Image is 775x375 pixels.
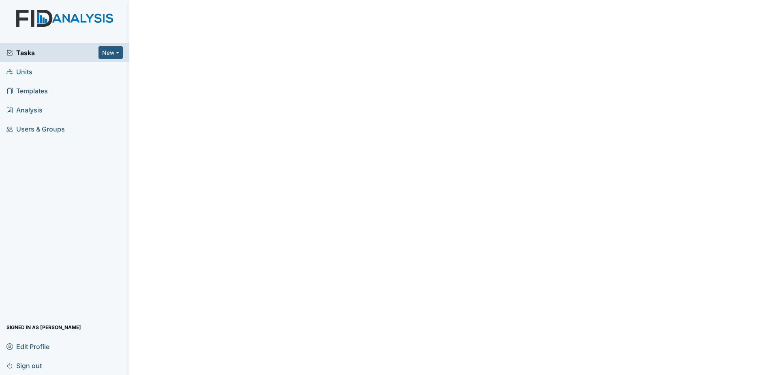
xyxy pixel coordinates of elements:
[6,359,42,372] span: Sign out
[6,321,81,334] span: Signed in as [PERSON_NAME]
[6,48,98,58] a: Tasks
[6,65,32,78] span: Units
[6,84,48,97] span: Templates
[6,103,43,116] span: Analysis
[6,123,65,135] span: Users & Groups
[98,46,123,59] button: New
[6,340,49,353] span: Edit Profile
